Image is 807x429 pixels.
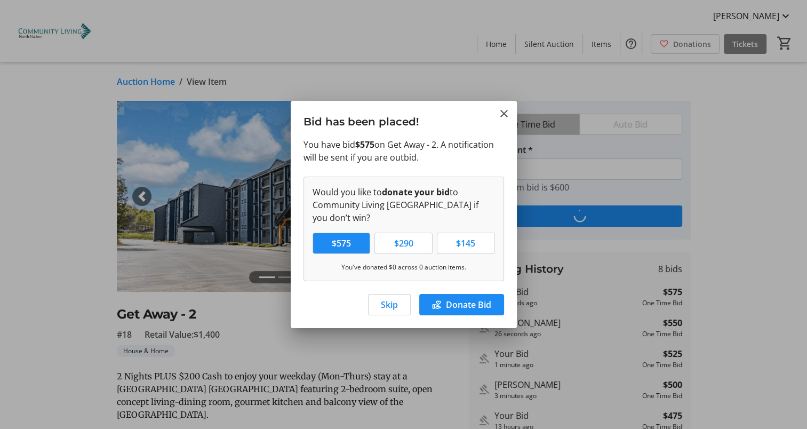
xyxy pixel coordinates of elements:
[381,298,398,311] span: Skip
[388,237,420,250] span: $290
[498,107,510,120] button: Close
[450,237,482,250] span: $145
[325,237,357,250] span: $575
[446,298,491,311] span: Donate Bid
[368,294,411,315] button: Skip
[355,139,374,150] strong: $575
[382,186,450,198] strong: donate your bid
[419,294,504,315] button: Donate Bid
[291,101,517,138] h3: Bid has been placed!
[313,186,495,224] p: Would you like to to Community Living [GEOGRAPHIC_DATA] if you don’t win?
[313,263,495,272] p: You've donated $0 across 0 auction items.
[303,138,504,164] p: You have bid on Get Away - 2. A notification will be sent if you are outbid.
